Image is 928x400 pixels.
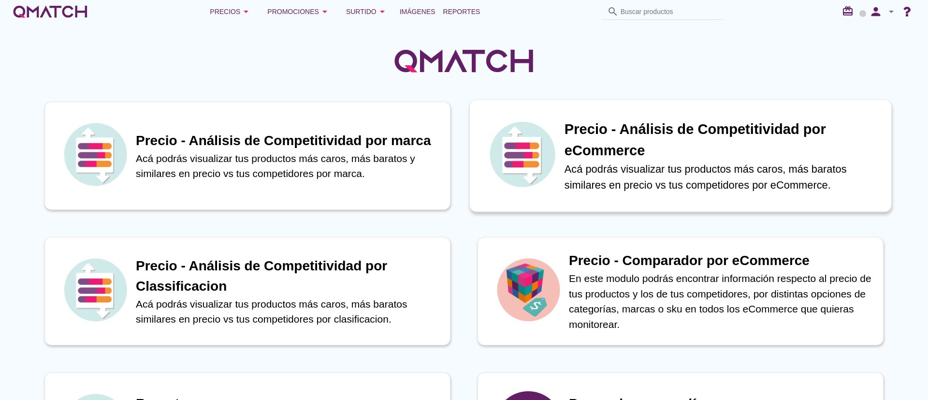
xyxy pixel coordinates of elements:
div: Precios [210,6,252,17]
div: Surtido [346,6,388,17]
i: arrow_drop_down [240,6,252,17]
h1: Precio - Análisis de Competitividad por marca [136,131,440,151]
img: icon [61,120,129,188]
button: Surtido [338,2,396,21]
span: Imágenes [400,6,435,17]
img: QMatchLogo [391,37,536,85]
a: iconPrecio - Análisis de Competitividad por marcaAcá podrás visualizar tus productos más caros, m... [31,102,464,210]
button: Precios [202,2,260,21]
input: Buscar productos [621,4,717,19]
div: Promociones [267,6,331,17]
p: Acá podrás visualizar tus productos más caros, más baratos similares en precio vs tus competidore... [565,161,881,193]
span: Reportes [443,6,480,17]
p: En este modulo podrás encontrar información respecto al precio de tus productos y los de tus comp... [569,271,873,332]
i: redeem [842,5,857,17]
img: icon [487,119,558,190]
img: icon [61,256,129,324]
i: arrow_drop_down [319,6,331,17]
p: Acá podrás visualizar tus productos más caros, más baratos similares en precio vs tus competidore... [136,296,440,327]
h1: Precio - Análisis de Competitividad por Classificacion [136,256,440,296]
i: arrow_drop_down [885,6,897,17]
i: arrow_drop_down [377,6,388,17]
a: iconPrecio - Análisis de Competitividad por eCommerceAcá podrás visualizar tus productos más caro... [464,102,897,210]
h1: Precio - Análisis de Competitividad por eCommerce [565,119,881,161]
a: Reportes [439,2,484,21]
a: Imágenes [396,2,439,21]
button: Promociones [260,2,338,21]
img: icon [494,256,562,324]
a: iconPrecio - Comparador por eCommerceEn este modulo podrás encontrar información respecto al prec... [464,237,897,345]
a: iconPrecio - Análisis de Competitividad por ClassificacionAcá podrás visualizar tus productos más... [31,237,464,345]
h1: Precio - Comparador por eCommerce [569,251,873,271]
i: search [607,6,619,17]
a: white-qmatch-logo [12,2,89,21]
p: Acá podrás visualizar tus productos más caros, más baratos y similares en precio vs tus competido... [136,151,440,181]
i: person [866,5,885,18]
